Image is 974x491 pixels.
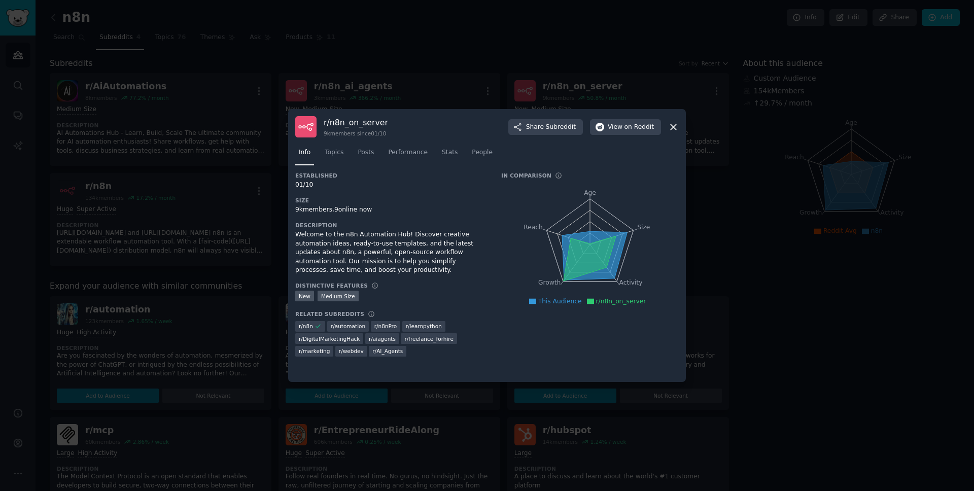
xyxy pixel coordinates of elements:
span: r/ learnpython [406,323,442,330]
a: Topics [321,145,347,165]
span: r/ DigitalMarketingHack [299,335,360,342]
span: Performance [388,148,428,157]
span: Stats [442,148,458,157]
span: Share [526,123,576,132]
tspan: Age [584,189,596,196]
div: 9k members, 9 online now [295,205,487,215]
a: Posts [354,145,377,165]
h3: Established [295,172,487,179]
tspan: Reach [524,224,543,231]
h3: r/ n8n_on_server [324,117,388,128]
span: Subreddit [546,123,576,132]
button: Viewon Reddit [590,119,661,135]
tspan: Size [637,224,650,231]
a: People [468,145,496,165]
div: New [295,291,314,301]
span: Topics [325,148,343,157]
span: r/ AI_Agents [372,347,403,355]
div: 01/10 [295,181,487,190]
span: r/ aiagents [369,335,396,342]
h3: Description [295,222,487,229]
button: ShareSubreddit [508,119,583,135]
div: Medium Size [318,291,359,301]
h3: Related Subreddits [295,310,364,318]
span: r/ n8nPro [374,323,397,330]
a: Stats [438,145,461,165]
span: r/ webdev [339,347,364,355]
span: This Audience [538,298,582,305]
h3: Size [295,197,487,204]
span: on Reddit [624,123,654,132]
h3: Distinctive Features [295,282,368,289]
a: Performance [385,145,431,165]
span: Info [299,148,310,157]
span: r/n8n_on_server [596,298,646,305]
span: r/ n8n [299,323,313,330]
tspan: Growth [538,279,561,287]
span: r/ freelance_forhire [404,335,453,342]
span: Posts [358,148,374,157]
div: 9k members since 01/10 [324,130,388,137]
span: r/ marketing [299,347,330,355]
span: r/ automation [331,323,365,330]
span: People [472,148,493,157]
tspan: Activity [619,279,643,287]
a: Info [295,145,314,165]
h3: In Comparison [501,172,551,179]
img: n8n_on_server [295,116,317,137]
div: Welcome to the n8n Automation Hub! Discover creative automation ideas, ready-to-use templates, an... [295,230,487,275]
span: View [608,123,654,132]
